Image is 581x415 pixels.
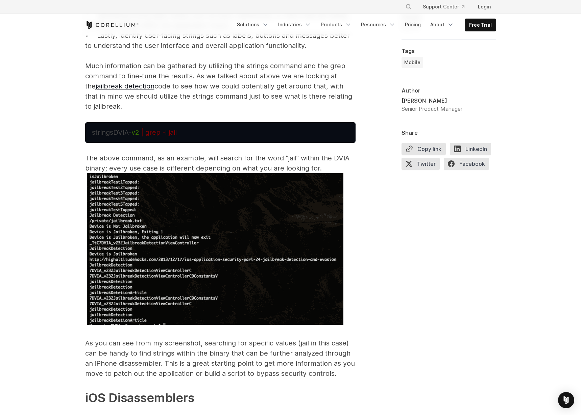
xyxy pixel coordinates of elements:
a: Corellium Home [85,21,139,29]
div: Navigation Menu [233,19,496,31]
span: LinkedIn [450,143,491,155]
span: v2 [131,128,139,136]
div: [PERSON_NAME] [402,97,462,105]
a: Resources [357,19,400,31]
div: Share [402,129,496,136]
div: Tags [402,48,496,54]
a: Mobile [402,57,423,68]
a: About [426,19,458,31]
div: Open Intercom Messenger [558,392,574,408]
a: Twitter [402,158,444,173]
span: Facebook [444,158,489,170]
button: Search [403,1,415,13]
span: Mobile [404,59,420,66]
a: Support Center [417,1,470,13]
a: Pricing [401,19,425,31]
a: Products [317,19,356,31]
a: Free Trial [465,19,496,31]
span: DVIA- [113,128,131,136]
span: | grep -i jail [141,128,177,136]
a: jailbreak detection [96,82,154,90]
div: Senior Product Manager [402,105,462,113]
div: Author [402,87,496,94]
span: strings [92,128,113,136]
a: LinkedIn [450,143,495,158]
a: Solutions [233,19,273,31]
a: Login [473,1,496,13]
span: iOS Disassemblers [85,390,194,405]
div: Navigation Menu [397,1,496,13]
span: Twitter [402,158,440,170]
a: Industries [274,19,315,31]
button: Copy link [402,143,446,155]
img: Screenshot of iOS reverse engineering coding [87,173,343,325]
a: Facebook [444,158,493,173]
